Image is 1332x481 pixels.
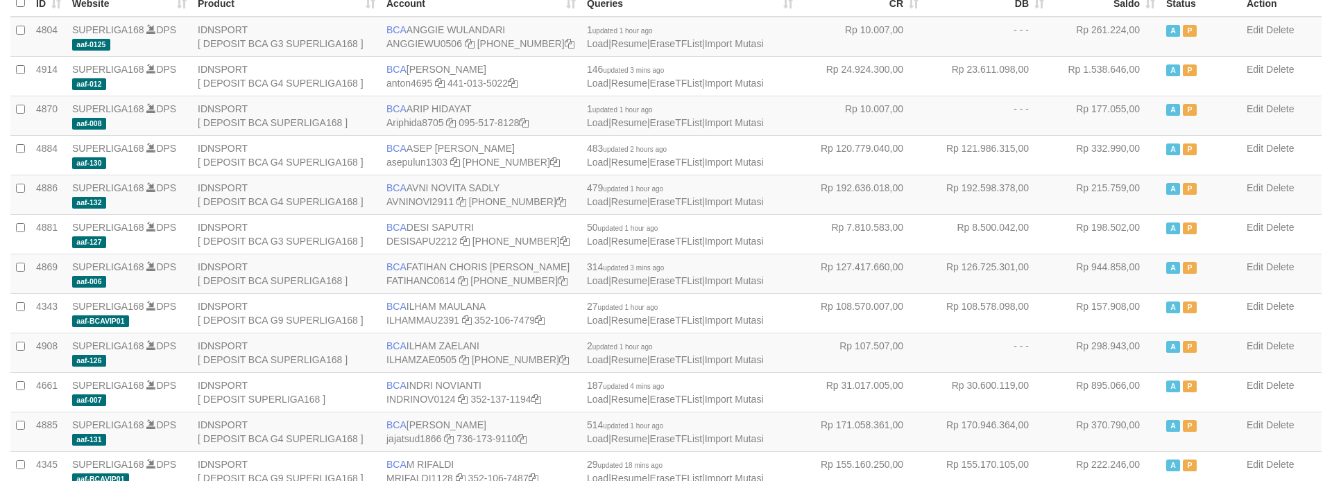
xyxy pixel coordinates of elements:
td: IDNSPORT [ DEPOSIT BCA G3 SUPERLIGA168 ] [192,17,381,57]
td: Rp 23.611.098,00 [924,56,1050,96]
span: | | | [587,261,764,286]
a: Edit [1247,459,1263,470]
a: ILHAMMAU2391 [386,315,459,326]
a: Resume [611,315,647,326]
span: aaf-006 [72,276,106,288]
span: 1 [587,24,653,35]
a: Delete [1266,24,1294,35]
a: Import Mutasi [705,157,764,168]
td: - - - [924,96,1050,135]
a: Delete [1266,64,1294,75]
a: Import Mutasi [705,354,764,365]
td: Rp 127.417.660,00 [799,254,924,293]
td: Rp 120.779.040,00 [799,135,924,175]
span: BCA [386,380,407,391]
a: ILHAMZAE0505 [386,354,456,365]
td: IDNSPORT [ DEPOSIT BCA G4 SUPERLIGA168 ] [192,56,381,96]
a: Copy 4062281727 to clipboard [558,275,567,286]
a: Edit [1247,222,1263,233]
a: SUPERLIGA168 [72,103,144,114]
a: Copy AVNINOVI2911 to clipboard [456,196,466,207]
td: IDNSPORT [ DEPOSIT BCA SUPERLIGA168 ] [192,333,381,372]
span: BCA [386,459,407,470]
td: 4886 [31,175,67,214]
td: DPS [67,56,192,96]
span: 50 [587,222,658,233]
td: IDNSPORT [ DEPOSIT BCA SUPERLIGA168 ] [192,96,381,135]
span: Active [1166,460,1180,471]
span: BCA [386,261,407,272]
td: DPS [67,135,192,175]
span: aaf-131 [72,434,106,446]
span: Paused [1183,301,1197,313]
td: 4908 [31,333,67,372]
a: Delete [1266,103,1294,114]
span: 187 [587,380,664,391]
span: | | | [587,182,764,207]
a: Edit [1247,380,1263,391]
a: Delete [1266,301,1294,312]
a: Copy 3521371194 to clipboard [531,394,541,405]
a: SUPERLIGA168 [72,143,144,154]
a: Delete [1266,380,1294,391]
span: 29 [587,459,663,470]
a: Copy INDRINOV0124 to clipboard [458,394,468,405]
span: 479 [587,182,663,193]
td: Rp 10.007,00 [799,17,924,57]
td: 4881 [31,214,67,254]
td: DPS [67,17,192,57]
a: Edit [1247,301,1263,312]
a: Delete [1266,459,1294,470]
a: Edit [1247,64,1263,75]
a: Import Mutasi [705,275,764,286]
a: Import Mutasi [705,196,764,207]
td: Rp 332.990,00 [1050,135,1161,175]
a: SUPERLIGA168 [72,340,144,351]
td: 4661 [31,372,67,412]
a: Edit [1247,24,1263,35]
span: Paused [1183,381,1197,392]
span: updated 1 hour ago [592,343,653,351]
a: INDRINOV0124 [386,394,456,405]
a: Edit [1247,340,1263,351]
span: updated 3 mins ago [603,264,664,272]
td: Rp 1.538.646,00 [1050,56,1161,96]
span: aaf-008 [72,118,106,130]
td: IDNSPORT [ DEPOSIT BCA G9 SUPERLIGA168 ] [192,293,381,333]
td: Rp 192.598.378,00 [924,175,1050,214]
a: Import Mutasi [705,78,764,89]
a: Copy jajatsud1866 to clipboard [444,433,454,444]
a: Import Mutasi [705,433,764,444]
td: Rp 895.066,00 [1050,372,1161,412]
span: | | | [587,24,764,49]
td: Rp 126.725.301,00 [924,254,1050,293]
td: DPS [67,254,192,293]
a: Copy ILHAMMAU2391 to clipboard [462,315,472,326]
a: Import Mutasi [705,117,764,128]
a: Load [587,78,608,89]
span: aaf-130 [72,157,106,169]
a: Copy Ariphida8705 to clipboard [446,117,456,128]
span: | | | [587,222,764,247]
span: Paused [1183,222,1197,234]
a: Edit [1247,261,1263,272]
td: [PERSON_NAME] 441-013-5022 [381,56,581,96]
span: BCA [386,103,407,114]
span: | | | [587,103,764,128]
a: Copy 7361739110 to clipboard [517,433,527,444]
a: EraseTFList [650,394,702,405]
td: DESI SAPUTRI [PHONE_NUMBER] [381,214,581,254]
span: BCA [386,340,407,351]
a: Copy 3521067479 to clipboard [535,315,545,326]
span: updated 1 hour ago [598,225,658,232]
td: Rp 108.578.098,00 [924,293,1050,333]
a: Copy ANGGIEWU0506 to clipboard [465,38,475,49]
span: aaf-126 [72,355,106,367]
span: 146 [587,64,664,75]
a: Edit [1247,103,1263,114]
td: Rp 171.058.361,00 [799,412,924,451]
a: Copy asepulun1303 to clipboard [450,157,460,168]
span: aaf-132 [72,197,106,209]
span: aaf-0125 [72,39,110,51]
a: Resume [611,157,647,168]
